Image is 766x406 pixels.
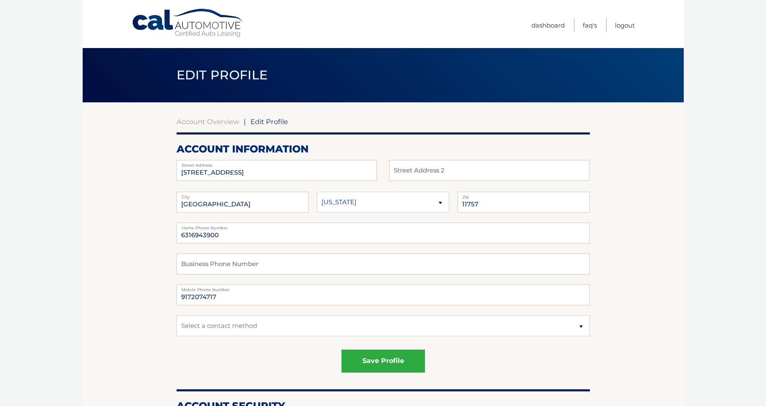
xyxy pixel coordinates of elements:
[177,192,309,213] input: City
[177,67,268,83] span: Edit Profile
[177,160,377,167] label: Street Address
[177,223,590,244] input: Home Phone Number
[615,18,635,32] a: Logout
[341,350,425,373] button: save profile
[177,223,590,229] label: Home Phone Number
[177,254,590,274] input: Business Phone Number
[177,143,590,155] h2: account information
[250,117,288,126] span: Edit Profile
[583,18,597,32] a: FAQ's
[177,284,590,291] label: Mobile Phone Number
[389,160,589,181] input: Street Address 2
[177,192,309,198] label: City
[177,117,239,126] a: Account Overview
[131,8,244,38] a: Cal Automotive
[177,160,377,181] input: Street Address 2
[244,117,246,126] span: |
[458,192,590,213] input: Zip
[177,284,590,305] input: Mobile Phone Number
[531,18,565,32] a: Dashboard
[458,192,590,198] label: Zip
